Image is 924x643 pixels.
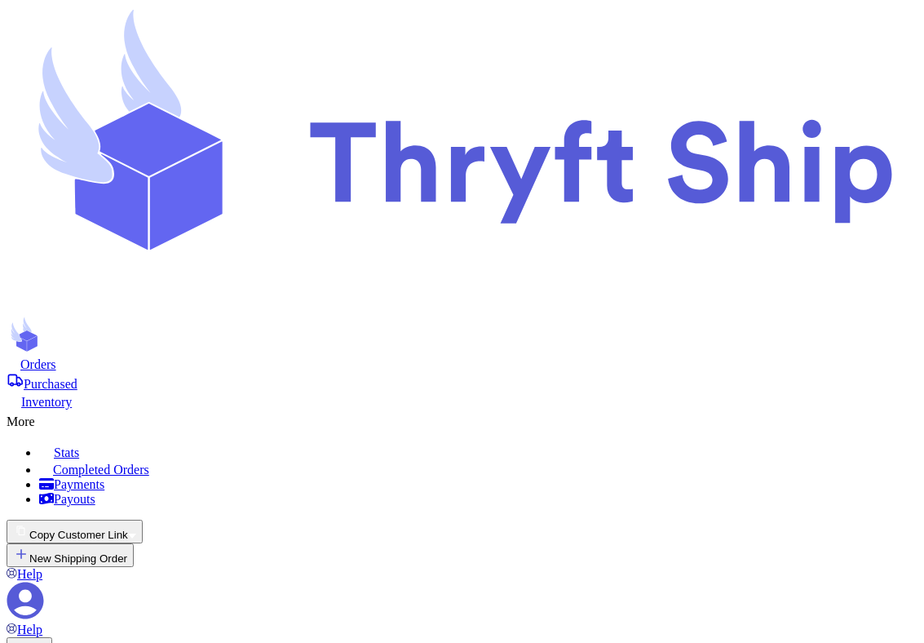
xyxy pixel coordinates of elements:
button: New Shipping Order [7,543,134,567]
a: Stats [39,442,917,460]
span: Help [17,567,42,581]
a: Help [7,623,42,636]
a: Orders [7,356,917,372]
span: Help [17,623,42,636]
a: Payments [39,477,917,492]
a: Help [7,567,42,581]
div: More [7,410,917,429]
a: Purchased [7,372,917,392]
button: Copy Customer Link [7,520,143,543]
a: Inventory [7,392,917,410]
a: Completed Orders [39,460,917,477]
a: Payouts [39,492,917,507]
